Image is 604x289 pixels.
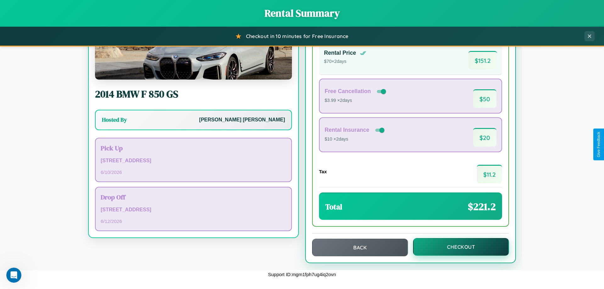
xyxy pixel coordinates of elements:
[468,200,496,214] span: $ 221.2
[325,202,342,212] h3: Total
[102,116,127,124] h3: Hosted By
[473,89,496,108] span: $ 50
[6,268,21,283] iframe: Intercom live chat
[101,192,286,202] h3: Drop Off
[325,97,387,105] p: $3.99 × 2 days
[324,50,356,56] h4: Rental Price
[596,132,601,157] div: Give Feedback
[413,238,509,256] button: Checkout
[6,6,598,20] h1: Rental Summary
[246,33,348,39] span: Checkout in 10 minutes for Free Insurance
[319,169,327,174] h4: Tax
[101,168,286,176] p: 6 / 10 / 2026
[312,239,408,256] button: Back
[325,135,386,143] p: $10 × 2 days
[95,17,292,80] img: BMW F 850 GS
[268,270,336,279] p: Support ID: mgm1fph7ug4iq2ovn
[101,156,286,165] p: [STREET_ADDRESS]
[101,217,286,225] p: 6 / 12 / 2026
[325,88,371,95] h4: Free Cancellation
[101,205,286,214] p: [STREET_ADDRESS]
[325,127,369,133] h4: Rental Insurance
[477,165,502,183] span: $ 11.2
[199,115,285,125] p: [PERSON_NAME] [PERSON_NAME]
[324,58,366,66] p: $ 70 × 2 days
[101,143,286,153] h3: Pick Up
[95,87,292,101] h2: 2014 BMW F 850 GS
[473,128,496,147] span: $ 20
[468,51,497,69] span: $ 151.2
